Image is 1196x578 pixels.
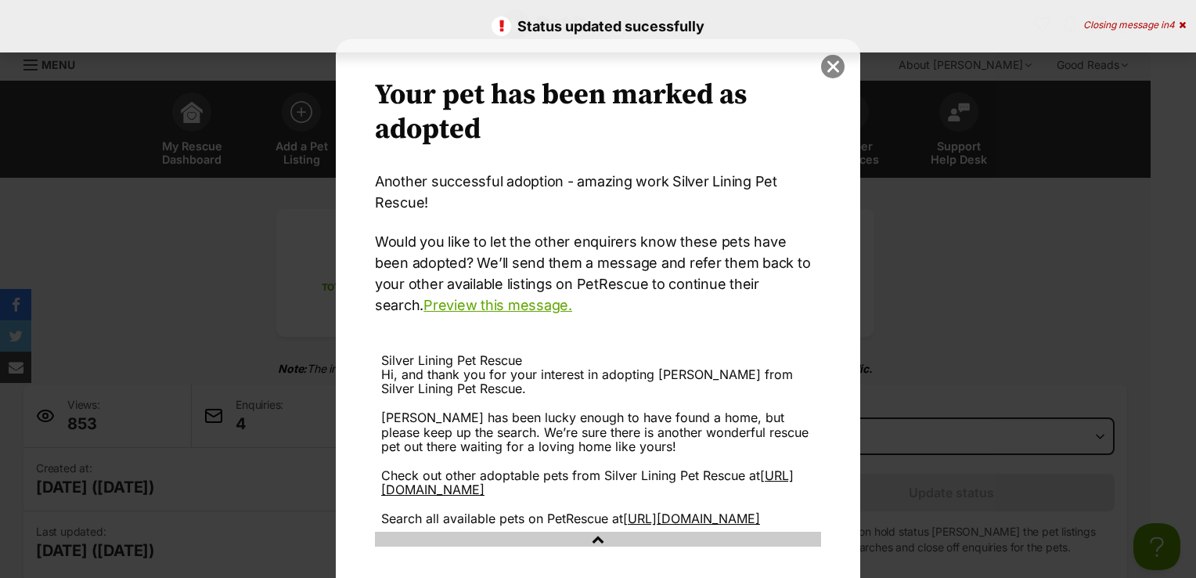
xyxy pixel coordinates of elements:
[375,78,821,147] h2: Your pet has been marked as adopted
[1169,19,1175,31] span: 4
[375,231,821,316] p: Would you like to let the other enquirers know these pets have been adopted? We’ll send them a me...
[381,352,522,368] span: Silver Lining Pet Rescue
[381,367,815,526] div: Hi, and thank you for your interest in adopting [PERSON_NAME] from Silver Lining Pet Rescue. [PER...
[375,171,821,213] p: Another successful adoption - amazing work Silver Lining Pet Rescue!
[821,55,845,78] button: close
[16,16,1180,37] p: Status updated sucessfully
[423,297,572,313] a: Preview this message.
[623,511,760,526] a: [URL][DOMAIN_NAME]
[1083,20,1186,31] div: Closing message in
[381,468,794,497] a: [URL][DOMAIN_NAME]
